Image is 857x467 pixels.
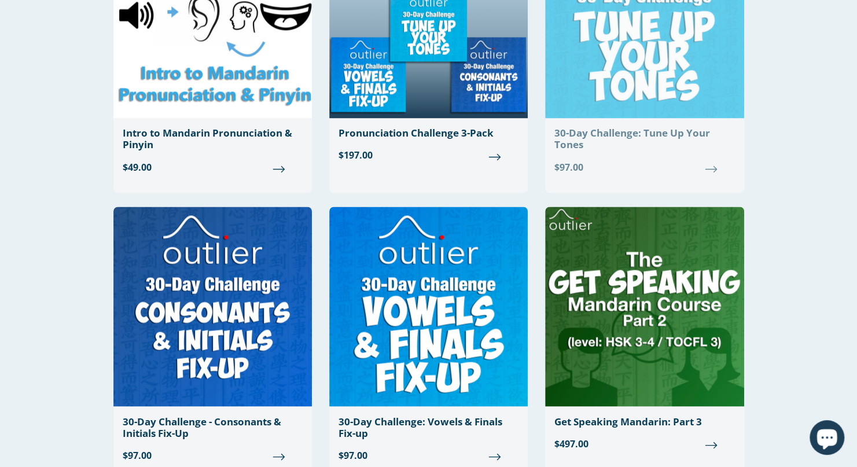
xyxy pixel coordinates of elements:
div: Get Speaking Mandarin: Part 3 [554,415,734,427]
span: $197.00 [339,148,518,162]
span: $97.00 [554,160,734,174]
a: Get Speaking Mandarin: Part 3 $497.00 [545,207,744,459]
img: 30-Day Challenge: Vowels & Finals Fix-up [329,207,528,406]
img: 30-Day Challenge - Consonants & Initials Fix-Up [113,207,312,406]
span: $49.00 [123,160,303,174]
span: $497.00 [554,436,734,450]
span: $97.00 [123,448,303,462]
div: Pronunciation Challenge 3-Pack [339,127,518,139]
div: Intro to Mandarin Pronunciation & Pinyin [123,127,303,151]
img: Get Speaking Mandarin: Part 3 [545,207,744,406]
div: 30-Day Challenge: Vowels & Finals Fix-up [339,415,518,439]
inbox-online-store-chat: Shopify online store chat [806,420,848,458]
div: 30-Day Challenge - Consonants & Initials Fix-Up [123,415,303,439]
span: $97.00 [339,448,518,462]
div: 30-Day Challenge: Tune Up Your Tones [554,127,734,151]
